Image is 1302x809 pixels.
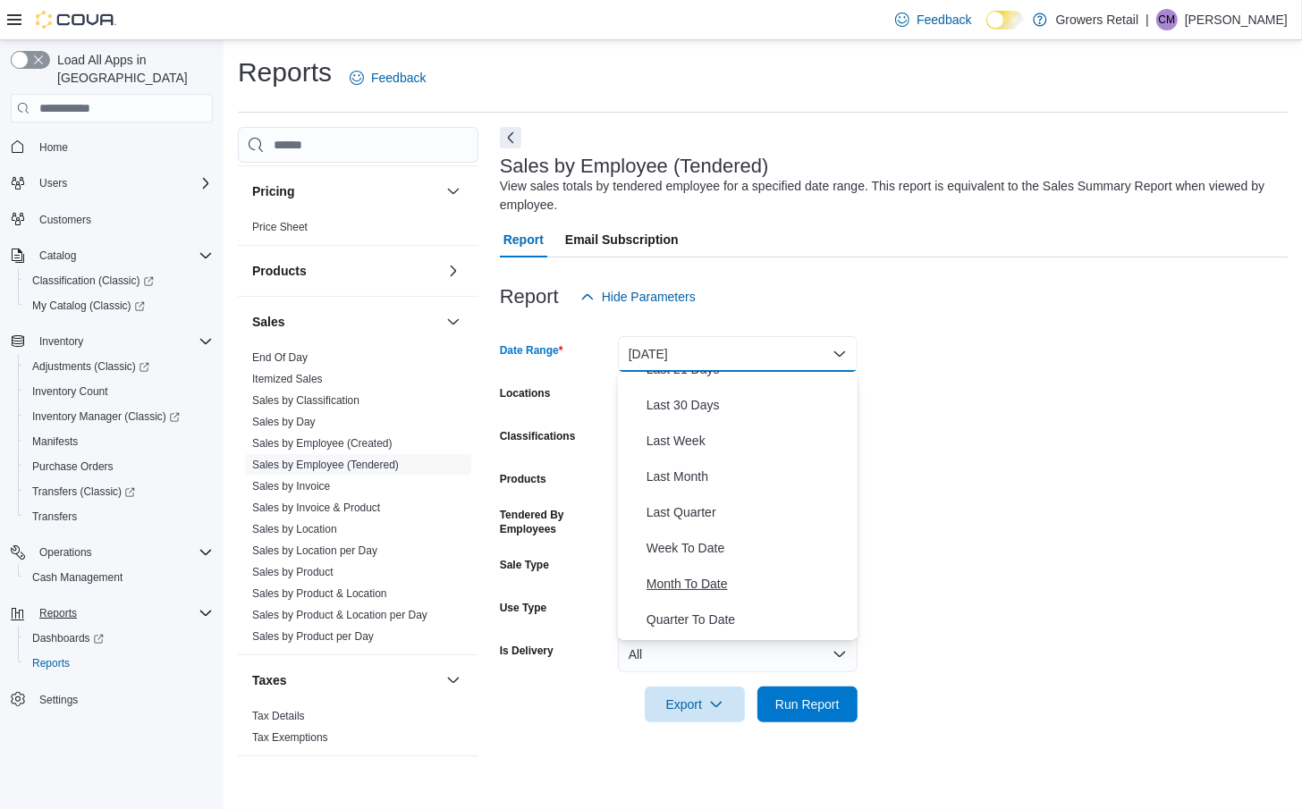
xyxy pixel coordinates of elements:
span: Feedback [371,69,426,87]
button: Taxes [252,671,439,689]
label: Tendered By Employees [500,508,611,536]
span: Adjustments (Classic) [32,359,149,374]
button: Reports [18,651,220,676]
span: Itemized Sales [252,372,323,386]
button: Users [4,171,220,196]
span: Manifests [25,431,213,452]
a: Sales by Day [252,416,316,428]
span: Inventory Count [32,384,108,399]
button: Manifests [18,429,220,454]
h3: Pricing [252,182,294,200]
a: Adjustments (Classic) [18,354,220,379]
a: Settings [32,689,85,711]
span: Dashboards [32,631,104,645]
img: Cova [36,11,116,29]
span: My Catalog (Classic) [32,299,145,313]
button: Taxes [443,670,464,691]
span: Transfers (Classic) [32,485,135,499]
a: Sales by Classification [252,394,359,407]
span: CM [1159,9,1176,30]
span: Reports [32,603,213,624]
span: Customers [32,208,213,231]
span: Transfers (Classic) [25,481,213,502]
label: Products [500,472,546,486]
button: Pricing [443,181,464,202]
button: Customers [4,206,220,232]
span: Inventory Manager (Classic) [32,409,180,424]
a: Itemized Sales [252,373,323,385]
a: Tax Details [252,710,305,722]
span: Inventory Count [25,381,213,402]
button: Next [500,127,521,148]
span: Sales by Invoice [252,479,330,493]
button: Reports [32,603,84,624]
a: Sales by Location [252,523,337,535]
nav: Complex example [11,126,213,759]
button: Inventory [4,329,220,354]
a: Home [32,137,75,158]
span: My Catalog (Classic) [25,295,213,316]
span: Classification (Classic) [32,274,154,288]
span: Transfers [25,506,213,527]
a: Classification (Classic) [25,270,161,291]
p: Growers Retail [1056,9,1139,30]
div: Taxes [238,705,478,755]
span: Month To Date [647,573,850,594]
h3: Products [252,262,307,280]
div: Pricing [238,216,478,245]
a: Adjustments (Classic) [25,356,156,377]
span: Inventory [32,331,213,352]
a: Dashboards [18,626,220,651]
span: Operations [32,542,213,563]
label: Is Delivery [500,644,554,658]
span: Tax Exemptions [252,730,328,745]
span: Tax Details [252,709,305,723]
span: Run Report [775,695,840,713]
a: Sales by Product [252,566,334,578]
a: Manifests [25,431,85,452]
div: View sales totals by tendered employee for a specified date range. This report is equivalent to t... [500,177,1279,215]
a: Cash Management [25,567,130,588]
a: Inventory Manager (Classic) [25,406,187,427]
span: Sales by Location per Day [252,544,377,558]
span: Adjustments (Classic) [25,356,213,377]
span: Sales by Product per Day [252,629,374,644]
button: Catalog [4,243,220,268]
a: Inventory Count [25,381,115,402]
span: Sales by Location [252,522,337,536]
a: Reports [25,653,77,674]
button: Sales [443,311,464,333]
input: Dark Mode [986,11,1024,29]
span: Reports [39,606,77,620]
span: Users [32,173,213,194]
div: Sales [238,347,478,654]
button: Hide Parameters [573,279,703,315]
span: Last Month [647,466,850,487]
span: Catalog [39,249,76,263]
label: Sale Type [500,558,549,572]
button: All [618,636,858,672]
span: Manifests [32,434,78,449]
span: Cash Management [25,567,213,588]
button: Operations [4,540,220,565]
button: Inventory Count [18,379,220,404]
a: Customers [32,209,98,231]
span: Home [39,140,68,155]
button: Reports [4,601,220,626]
span: Sales by Employee (Tendered) [252,458,399,472]
span: End Of Day [252,350,308,365]
span: Sales by Product & Location [252,586,387,601]
h3: Sales by Employee (Tendered) [500,156,769,177]
button: Run Report [757,687,858,722]
span: Cash Management [32,570,123,585]
span: Reports [32,656,70,670]
h3: Taxes [252,671,287,689]
span: Export [655,687,734,722]
a: Inventory Manager (Classic) [18,404,220,429]
h3: Report [500,286,559,308]
button: Settings [4,687,220,712]
button: [DATE] [618,336,858,372]
span: Transfers [32,510,77,524]
span: Sales by Invoice & Product [252,501,380,515]
p: | [1146,9,1149,30]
